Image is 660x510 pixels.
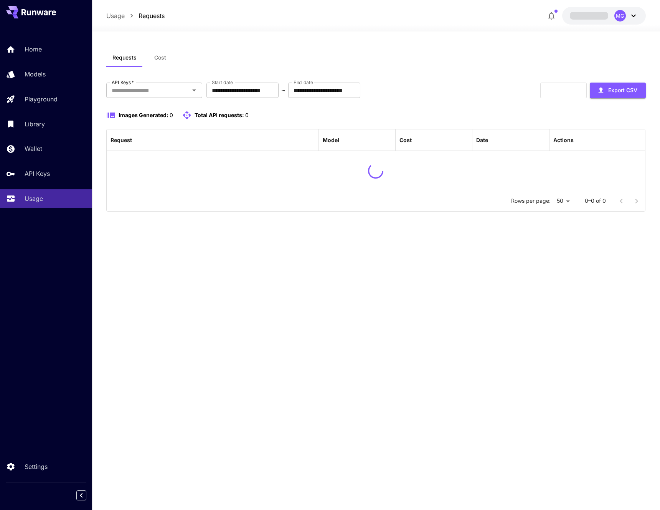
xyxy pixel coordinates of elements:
div: Date [476,137,488,143]
label: End date [294,79,313,86]
div: Request [111,137,132,143]
p: 0–0 of 0 [585,197,606,205]
span: Requests [112,54,137,61]
button: Export CSV [590,83,646,98]
button: Collapse sidebar [76,490,86,500]
p: Home [25,45,42,54]
p: Library [25,119,45,129]
div: Actions [553,137,574,143]
p: Rows per page: [511,197,551,205]
label: API Keys [112,79,134,86]
button: MG [562,7,646,25]
div: Model [323,137,339,143]
div: 50 [554,195,573,207]
p: API Keys [25,169,50,178]
a: Requests [139,11,165,20]
p: Models [25,70,46,79]
span: 0 [245,112,249,118]
span: Cost [154,54,166,61]
p: Usage [25,194,43,203]
p: Playground [25,94,58,104]
nav: breadcrumb [106,11,165,20]
div: MG [614,10,626,22]
p: ~ [281,86,285,95]
button: Open [189,85,200,96]
div: Cost [399,137,412,143]
p: Wallet [25,144,42,153]
span: 0 [170,112,173,118]
p: Settings [25,462,48,471]
label: Start date [212,79,233,86]
span: Total API requests: [195,112,244,118]
span: Images Generated: [119,112,168,118]
div: Collapse sidebar [82,488,92,502]
a: Usage [106,11,125,20]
